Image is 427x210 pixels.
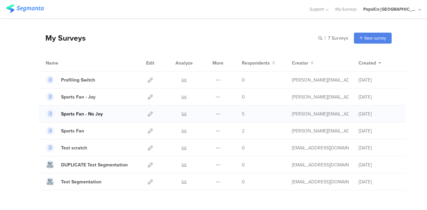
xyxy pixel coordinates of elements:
button: Respondents [242,60,275,67]
div: Test scratch [61,144,87,151]
div: Test Segmentation [61,178,101,185]
div: shai@segmanta.com [292,161,349,168]
div: shai@segmanta.com [292,144,349,151]
div: [DATE] [359,110,399,117]
div: [DATE] [359,77,399,84]
span: Created [359,60,376,67]
div: My Surveys [39,32,86,44]
span: 0 [242,77,245,84]
button: Creator [292,60,314,67]
div: Edit [143,55,157,71]
span: Respondents [242,60,270,67]
a: DUPLICATE Test Segmentation [46,160,128,169]
a: Test Segmentation [46,177,101,186]
div: Analyze [174,55,194,71]
div: [DATE] [359,94,399,101]
span: 0 [242,161,245,168]
span: 5 [242,110,245,117]
img: segmanta logo [6,4,44,13]
div: ana.munoz@pepsico.com [292,94,349,101]
div: [DATE] [359,161,399,168]
div: shai@segmanta.com [292,178,349,185]
div: Name [46,60,86,67]
a: Sports Fan - Joy [46,93,95,101]
div: [DATE] [359,178,399,185]
span: 0 [242,94,245,101]
a: Sports Fan [46,126,84,135]
span: Creator [292,60,308,67]
span: New survey [364,35,386,41]
span: Support [310,6,324,12]
div: ana.munoz@pepsico.com [292,110,349,117]
div: Sports Fan [61,127,84,134]
div: Sports Fan - No Joy [61,110,103,117]
button: Created [359,60,381,67]
span: 2 [242,127,245,134]
div: [DATE] [359,144,399,151]
div: DUPLICATE Test Segmentation [61,161,128,168]
div: [DATE] [359,127,399,134]
a: Test scratch [46,143,87,152]
div: Profiling Switch [61,77,95,84]
div: Sports Fan - Joy [61,94,95,101]
span: 0 [242,178,245,185]
a: Sports Fan - No Joy [46,109,103,118]
div: PepsiCo [GEOGRAPHIC_DATA] [363,6,417,12]
span: 7 Surveys [328,35,348,42]
span: | [324,35,327,42]
span: 0 [242,144,245,151]
div: ana.munoz@pepsico.com [292,77,349,84]
div: ana.munoz@pepsico.com [292,127,349,134]
a: Profiling Switch [46,76,95,84]
div: More [211,55,225,71]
